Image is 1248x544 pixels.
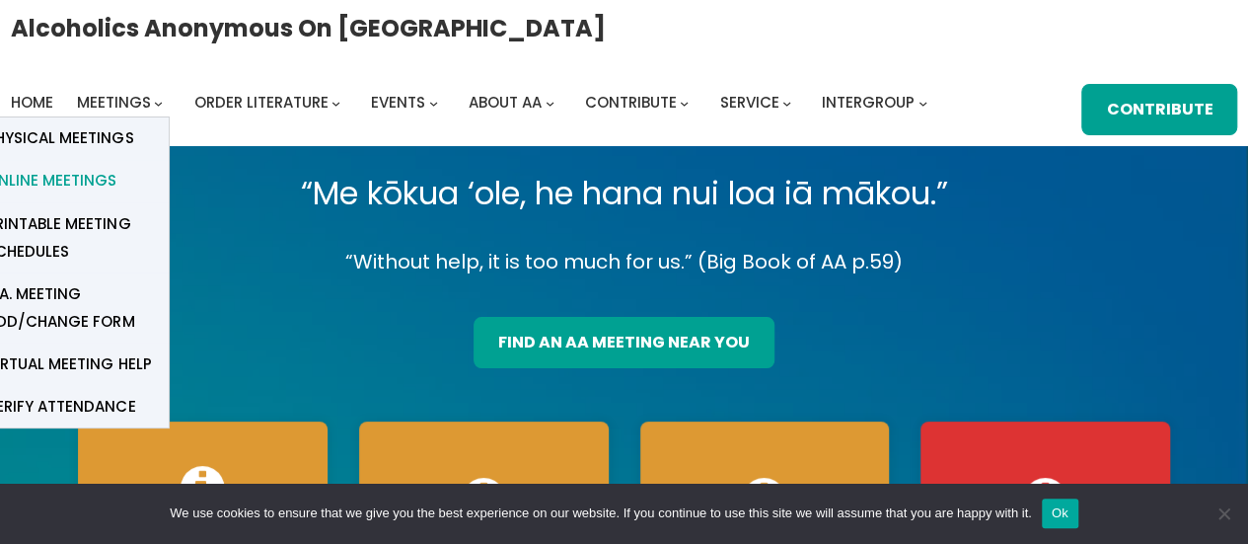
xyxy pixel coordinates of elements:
[62,166,1186,221] p: “Me kōkua ‘ole, he hana nui loa iā mākou.”
[680,98,689,107] button: Contribute submenu
[371,92,425,113] span: Events
[1042,499,1078,528] button: Ok
[331,98,340,107] button: Order Literature submenu
[154,98,163,107] button: Meetings submenu
[469,92,542,113] span: About AA
[11,89,53,117] a: Home
[11,7,606,49] a: Alcoholics Anonymous on [GEOGRAPHIC_DATA]
[585,89,677,117] a: Contribute
[1081,84,1237,135] a: Contribute
[918,98,927,107] button: Intergroup submenu
[429,98,438,107] button: Events submenu
[782,98,791,107] button: Service submenu
[585,92,677,113] span: Contribute
[474,317,774,368] a: find an aa meeting near you
[822,92,915,113] span: Intergroup
[546,98,554,107] button: About AA submenu
[77,92,151,113] span: Meetings
[822,89,915,117] a: Intergroup
[193,92,328,113] span: Order Literature
[11,89,934,117] nav: Intergroup
[371,89,425,117] a: Events
[62,245,1186,279] p: “Without help, it is too much for us.” (Big Book of AA p.59)
[719,92,778,113] span: Service
[11,92,53,113] span: Home
[719,89,778,117] a: Service
[170,504,1031,523] span: We use cookies to ensure that we give you the best experience on our website. If you continue to ...
[1213,504,1233,523] span: No
[77,89,151,117] a: Meetings
[469,89,542,117] a: About AA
